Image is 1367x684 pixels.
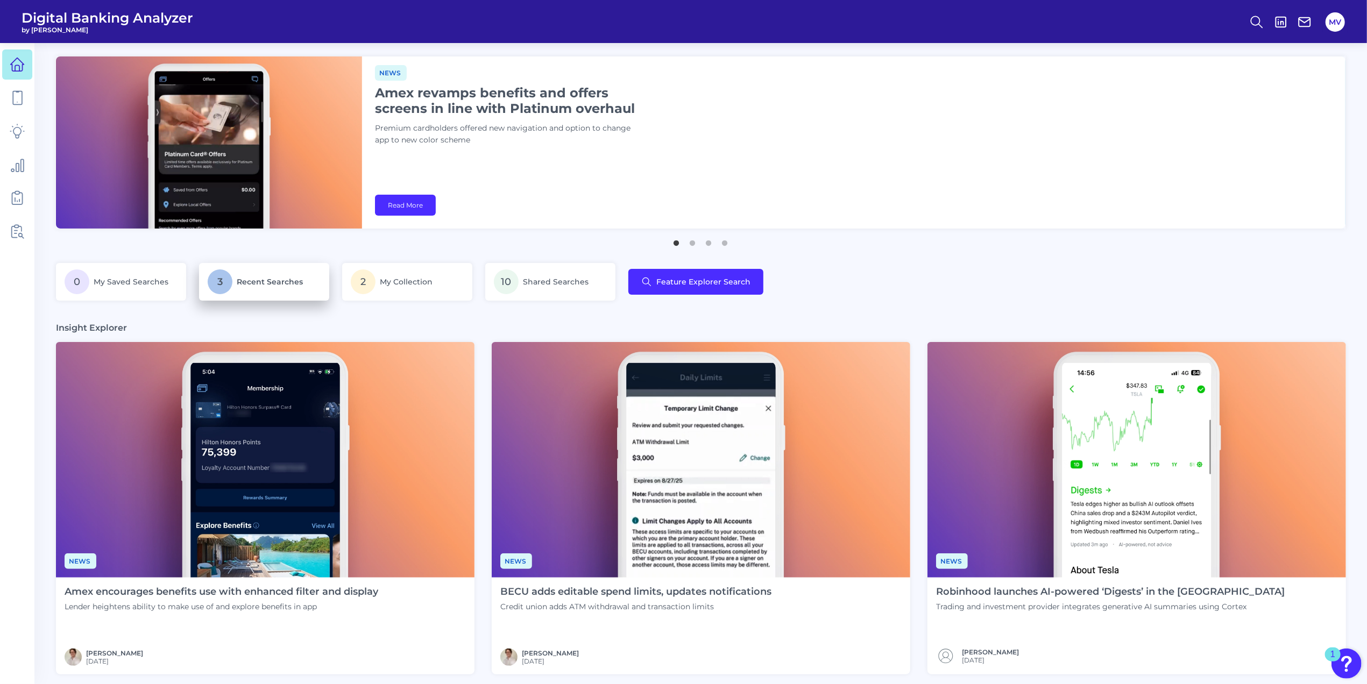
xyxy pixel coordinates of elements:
[936,602,1285,611] p: Trading and investment provider integrates generative AI summaries using Cortex
[65,649,82,666] img: MIchael McCaw
[500,553,532,569] span: News
[65,269,89,294] span: 0
[65,553,96,569] span: News
[237,277,303,287] span: Recent Searches
[375,67,407,77] a: News
[199,263,329,301] a: 3Recent Searches
[86,657,143,665] span: [DATE]
[936,586,1285,598] h4: Robinhood launches AI-powered ‘Digests’ in the [GEOGRAPHIC_DATA]
[22,26,193,34] span: by [PERSON_NAME]
[65,586,378,598] h4: Amex encourages benefits use with enhanced filter and display
[500,649,518,666] img: MIchael McCaw
[208,269,232,294] span: 3
[56,56,362,229] img: bannerImg
[523,277,589,287] span: Shared Searches
[375,123,644,146] p: Premium cardholders offered new navigation and option to change app to new color scheme
[86,649,143,657] a: [PERSON_NAME]
[936,553,968,569] span: News
[656,277,750,286] span: Feature Explorer Search
[671,235,682,246] button: 1
[962,656,1019,664] span: [DATE]
[485,263,615,301] a: 10Shared Searches
[342,263,472,301] a: 2My Collection
[94,277,168,287] span: My Saved Searches
[65,602,378,611] p: Lender heightens ability to make use of and explore benefits in app
[688,235,698,246] button: 2
[375,85,644,116] h1: Amex revamps benefits and offers screens in line with Platinum overhaul
[56,263,186,301] a: 0My Saved Searches
[522,649,579,657] a: [PERSON_NAME]
[522,657,579,665] span: [DATE]
[56,342,474,578] img: News - Phone (4).png
[1330,654,1335,668] div: 1
[375,65,407,81] span: News
[936,555,968,566] a: News
[492,342,910,578] img: News - Phone (2).png
[351,269,376,294] span: 2
[500,602,771,611] p: Credit union adds ATM withdrawal and transaction limits
[22,10,193,26] span: Digital Banking Analyzer
[927,342,1346,578] img: News - Phone (1).png
[962,648,1019,656] a: [PERSON_NAME]
[720,235,731,246] button: 4
[56,322,127,333] h3: Insight Explorer
[1331,649,1362,679] button: Open Resource Center, 1 new notification
[375,195,436,216] a: Read More
[628,269,763,295] button: Feature Explorer Search
[1326,12,1345,32] button: MV
[494,269,519,294] span: 10
[380,277,433,287] span: My Collection
[500,586,771,598] h4: BECU adds editable spend limits, updates notifications
[704,235,714,246] button: 3
[65,555,96,566] a: News
[500,555,532,566] a: News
